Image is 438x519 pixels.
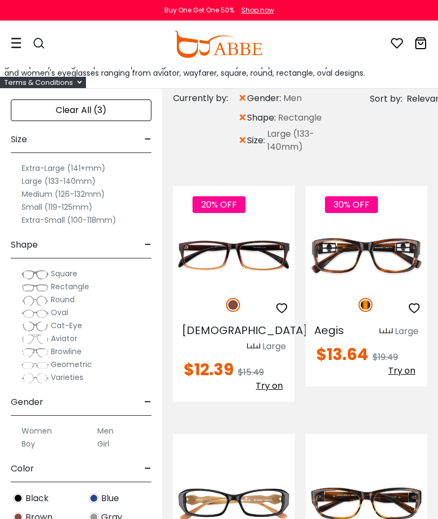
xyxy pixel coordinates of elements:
[11,127,27,152] span: Size
[51,346,82,357] span: Browline
[388,364,415,377] span: Try on
[101,492,119,505] span: Blue
[22,162,105,175] label: Extra-Large (141+mm)
[13,493,23,503] img: Black
[173,89,238,108] div: Currently by:
[25,492,49,505] span: Black
[22,214,116,227] label: Extra-Small (100-118mm)
[247,134,267,147] span: size:
[174,31,262,58] img: abbeglasses.com
[22,437,35,450] label: Boy
[51,268,77,279] span: Square
[316,343,368,366] span: $13.64
[97,437,109,450] label: Girl
[164,5,234,15] div: Buy One Get One 50%
[385,364,419,378] button: Try on
[236,5,274,15] a: Shop now
[278,111,322,124] span: Rectangle
[247,92,283,105] span: gender:
[184,358,234,381] span: $12.39
[22,308,49,319] img: Oval.png
[226,298,240,312] img: Brown
[11,99,151,121] div: Clear All (3)
[238,89,247,108] span: ×
[247,111,278,124] span: shape:
[22,282,49,293] img: Rectangle.png
[359,298,373,312] img: Tortoise
[241,5,274,15] div: Shop now
[144,456,151,482] span: -
[262,340,286,353] div: Large
[144,232,151,258] span: -
[51,294,75,305] span: Round
[22,360,49,371] img: Geometric.png
[193,196,245,213] span: 20% OFF
[144,389,151,415] span: -
[22,201,92,214] label: Small (119-125mm)
[173,225,295,286] img: Brown Isaiah - TR ,Universal Bridge Fit
[11,456,34,482] span: Color
[22,347,49,358] img: Browline.png
[22,269,49,280] img: Square.png
[51,333,77,344] span: Aviator
[247,343,260,351] img: size ruler
[267,128,322,154] span: Large (133-140mm)
[373,351,398,363] span: $19.49
[22,321,49,332] img: Cat-Eye.png
[97,424,114,437] label: Men
[22,424,52,437] label: Women
[380,328,393,336] img: size ruler
[51,359,92,370] span: Geometric
[4,51,434,77] p: As one of the best Chinese eyeglasses providers, ABBE glasses store promises all Chinese eyeglass...
[11,232,38,258] span: Shape
[22,188,105,201] label: Medium (126-132mm)
[314,323,344,338] span: Aegis
[238,131,247,150] span: ×
[182,323,308,338] span: [DEMOGRAPHIC_DATA]
[306,225,427,286] img: Tortoise Aegis - TR ,Universal Bridge Fit
[144,127,151,152] span: -
[22,334,49,345] img: Aviator.png
[51,281,89,292] span: Rectangle
[89,493,99,503] img: Blue
[51,372,83,383] span: Varieties
[325,196,378,213] span: 30% OFF
[51,320,82,331] span: Cat-Eye
[370,92,402,105] span: Sort by:
[22,295,49,306] img: Round.png
[238,108,247,128] span: ×
[238,366,264,378] span: $15.49
[11,389,43,415] span: Gender
[256,380,283,392] span: Try on
[283,92,302,105] span: Men
[253,379,286,393] button: Try on
[22,372,49,384] img: Varieties.png
[395,325,419,338] div: Large
[22,175,96,188] label: Large (133-140mm)
[51,307,68,318] span: Oval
